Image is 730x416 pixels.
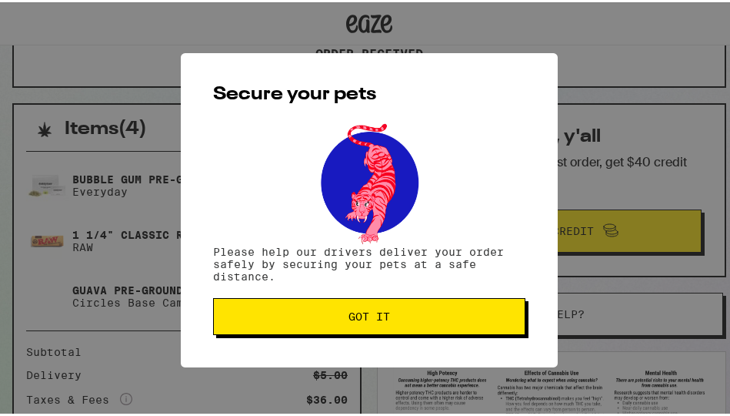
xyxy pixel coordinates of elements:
span: Hi. Need any help? [10,11,112,23]
span: Got it [348,309,390,320]
h2: Secure your pets [213,83,525,102]
p: Please help our drivers deliver your order safely by securing your pets at a safe distance. [213,243,525,280]
button: Got it [213,296,525,333]
img: pets [306,117,432,243]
